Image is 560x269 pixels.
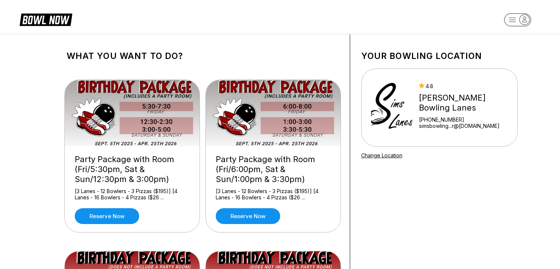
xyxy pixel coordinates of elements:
div: [3 Lanes - 12 Bowlers - 3 Pizzas ($195)] [4 Lanes - 16 Bowlers - 4 Pizzas ($26 ... [216,188,331,201]
a: simsbowling...r@[DOMAIN_NAME] [419,123,514,129]
a: Change Location [361,152,402,158]
div: [PERSON_NAME] Bowling Lanes [419,93,514,113]
div: 4.8 [419,83,514,89]
div: Party Package with Room (Fri/6:00pm, Sat & Sun/1:00pm & 3:30pm) [216,154,331,184]
img: Sims Bowling Lanes [371,80,413,135]
div: Party Package with Room (Fri/5:30pm, Sat & Sun/12:30pm & 3:00pm) [75,154,190,184]
div: [3 Lanes - 12 Bowlers - 3 Pizzas ($195)] [4 Lanes - 16 Bowlers - 4 Pizzas ($26 ... [75,188,190,201]
img: Party Package with Room (Fri/5:30pm, Sat & Sun/12:30pm & 3:00pm) [65,80,200,146]
a: Reserve now [216,208,280,224]
div: [PHONE_NUMBER] [419,116,514,123]
img: Party Package with Room (Fri/6:00pm, Sat & Sun/1:00pm & 3:30pm) [206,80,341,146]
h1: What you want to do? [67,51,339,61]
h1: Your bowling location [361,51,518,61]
a: Reserve now [75,208,139,224]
